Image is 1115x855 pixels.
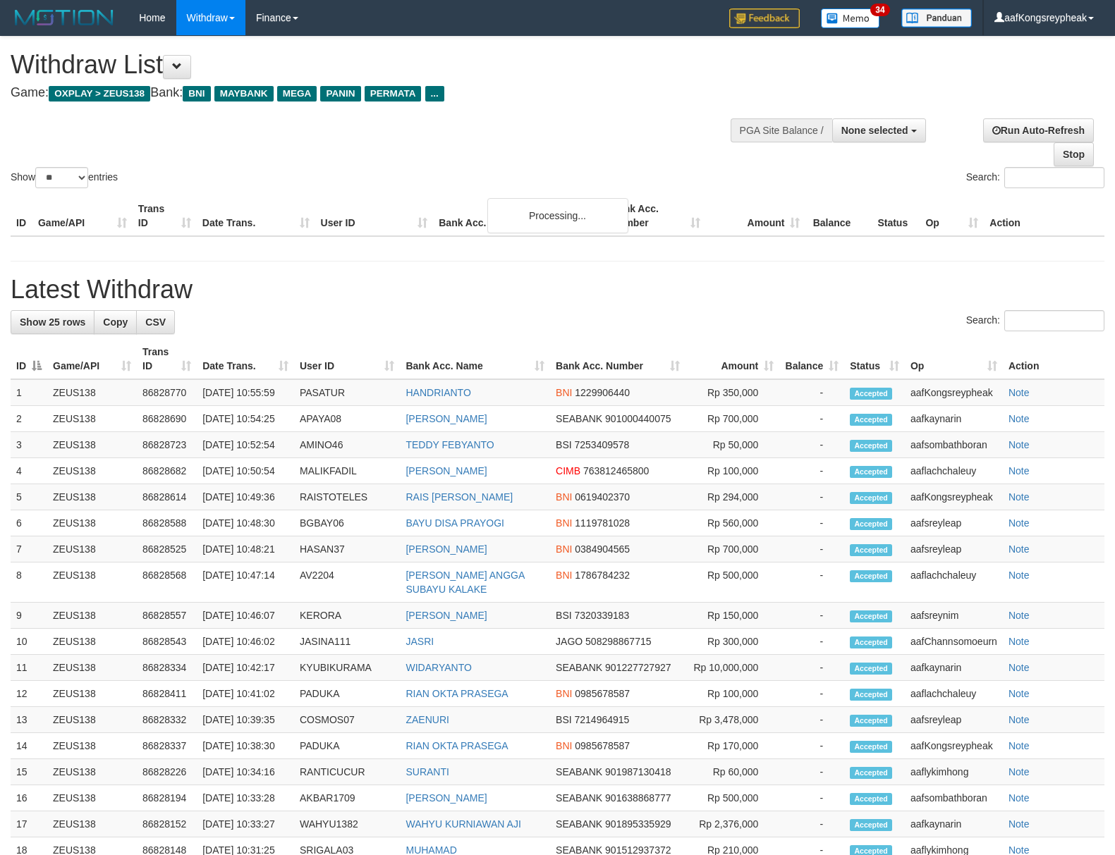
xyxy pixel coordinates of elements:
th: Date Trans. [197,196,315,236]
td: 86828557 [137,603,197,629]
td: - [779,733,844,759]
a: Note [1009,818,1030,830]
span: Accepted [850,636,892,648]
a: Copy [94,310,137,334]
a: Show 25 rows [11,310,95,334]
td: ZEUS138 [47,406,137,432]
a: HANDRIANTO [406,387,470,398]
span: Copy 0985678587 to clipboard [575,740,630,751]
span: Copy 901987130418 to clipboard [605,766,671,777]
td: [DATE] 10:46:02 [197,629,294,655]
td: 3 [11,432,47,458]
td: aafChannsomoeurn [905,629,1003,655]
td: ZEUS138 [47,629,137,655]
label: Search: [966,167,1104,188]
td: 86828543 [137,629,197,655]
span: Accepted [850,610,892,622]
span: MEGA [277,86,317,102]
td: ZEUS138 [47,484,137,510]
td: ZEUS138 [47,603,137,629]
span: Accepted [850,741,892,753]
td: APAYA08 [294,406,401,432]
th: Amount: activate to sort column ascending [686,339,779,379]
td: Rp 170,000 [686,733,779,759]
th: ID [11,196,32,236]
span: SEABANK [556,662,602,673]
td: RANTICUCUR [294,759,401,785]
a: Note [1009,517,1030,529]
td: aafkaynarin [905,655,1003,681]
a: Note [1009,413,1030,424]
img: panduan.png [901,8,972,27]
h1: Withdraw List [11,51,729,79]
span: Copy 508298867715 to clipboard [585,636,651,647]
td: [DATE] 10:52:54 [197,432,294,458]
span: 34 [870,4,889,16]
td: 86828588 [137,510,197,536]
button: None selected [832,118,926,142]
td: 86828334 [137,655,197,681]
a: Note [1009,688,1030,699]
td: 86828525 [137,536,197,562]
td: aafKongsreypheak [905,484,1003,510]
span: Accepted [850,544,892,556]
td: [DATE] 10:33:27 [197,811,294,837]
th: Trans ID [133,196,197,236]
td: 9 [11,603,47,629]
td: 5 [11,484,47,510]
span: BNI [183,86,210,102]
span: BSI [556,439,572,450]
th: Status [872,196,920,236]
td: RAISTOTELES [294,484,401,510]
a: JASRI [406,636,434,647]
th: Status: activate to sort column ascending [844,339,905,379]
td: Rp 700,000 [686,406,779,432]
td: 86828690 [137,406,197,432]
td: aafsombathboran [905,432,1003,458]
a: Note [1009,792,1030,804]
a: Note [1009,610,1030,621]
div: Processing... [487,198,628,233]
td: 4 [11,458,47,484]
td: aafsreyleap [905,707,1003,733]
span: Accepted [850,819,892,831]
span: Copy 901895335929 to clipboard [605,818,671,830]
div: PGA Site Balance / [731,118,832,142]
th: Action [1003,339,1104,379]
span: PERMATA [365,86,422,102]
label: Search: [966,310,1104,331]
span: Accepted [850,518,892,530]
span: Accepted [850,793,892,805]
td: - [779,655,844,681]
span: Copy 763812465800 to clipboard [583,465,649,476]
span: BSI [556,610,572,621]
a: WAHYU KURNIAWAN AJI [406,818,520,830]
span: SEABANK [556,818,602,830]
span: Accepted [850,466,892,478]
span: Accepted [850,492,892,504]
td: aafsreynim [905,603,1003,629]
a: RAIS [PERSON_NAME] [406,491,513,503]
span: SEABANK [556,766,602,777]
span: Accepted [850,767,892,779]
td: 2 [11,406,47,432]
td: ZEUS138 [47,811,137,837]
td: [DATE] 10:48:21 [197,536,294,562]
td: Rp 2,376,000 [686,811,779,837]
td: Rp 500,000 [686,785,779,811]
td: - [779,681,844,707]
td: [DATE] 10:49:36 [197,484,294,510]
span: CIMB [556,465,580,476]
td: aafsreyleap [905,536,1003,562]
td: [DATE] 10:54:25 [197,406,294,432]
span: BNI [556,491,572,503]
td: aafkaynarin [905,406,1003,432]
a: Note [1009,465,1030,476]
td: aafsombathboran [905,785,1003,811]
td: 86828152 [137,811,197,837]
a: Note [1009,570,1030,581]
span: BNI [556,688,572,699]
td: aafsreyleap [905,510,1003,536]
a: CSV [136,310,175,334]
span: PANIN [320,86,360,102]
